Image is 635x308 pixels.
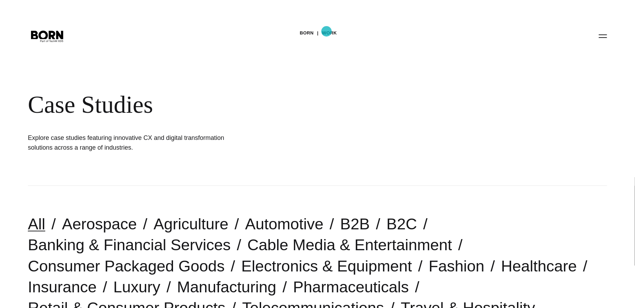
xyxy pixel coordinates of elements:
a: BORN [300,28,314,38]
a: Automotive [245,215,323,233]
div: Case Studies [28,90,425,119]
a: Insurance [28,278,97,296]
a: B2B [340,215,370,233]
button: Open [595,29,611,43]
a: Fashion [429,257,485,275]
a: Consumer Packaged Goods [28,257,225,275]
a: All [28,215,45,233]
a: Healthcare [501,257,577,275]
a: Agriculture [154,215,228,233]
a: Pharmaceuticals [293,278,409,296]
a: Work [322,28,337,38]
h1: Explore case studies featuring innovative CX and digital transformation solutions across a range ... [28,133,237,152]
a: Luxury [113,278,160,296]
a: B2C [386,215,417,233]
a: Aerospace [62,215,137,233]
a: Cable Media & Entertainment [248,236,452,254]
a: Banking & Financial Services [28,236,231,254]
a: Electronics & Equipment [241,257,412,275]
a: Manufacturing [177,278,276,296]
